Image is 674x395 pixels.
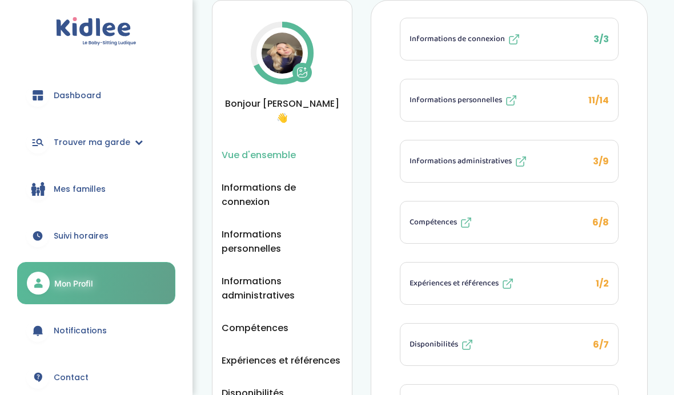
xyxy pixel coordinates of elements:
[222,96,343,125] span: Bonjour [PERSON_NAME] 👋
[410,33,505,45] span: Informations de connexion
[17,262,175,304] a: Mon Profil
[222,321,288,335] button: Compétences
[222,227,343,256] button: Informations personnelles
[400,201,619,244] li: 6/8
[400,79,618,121] button: Informations personnelles 11/14
[222,353,340,368] button: Expériences et références
[400,79,619,122] li: 11/14
[410,216,457,228] span: Compétences
[54,277,93,289] span: Mon Profil
[17,122,175,163] a: Trouver ma garde
[400,323,619,366] li: 6/7
[400,140,619,183] li: 3/9
[400,201,618,243] button: Compétences 6/8
[222,148,296,162] button: Vue d'ensemble
[400,263,618,304] button: Expériences et références 1/2
[588,94,609,107] span: 11/14
[54,372,89,384] span: Contact
[17,310,175,351] a: Notifications
[400,18,618,60] button: Informations de connexion 3/3
[54,90,101,102] span: Dashboard
[56,17,137,46] img: logo.svg
[593,33,609,46] span: 3/3
[400,324,618,365] button: Disponibilités 6/7
[593,155,609,168] span: 3/9
[222,180,343,209] button: Informations de connexion
[17,215,175,256] a: Suivi horaires
[54,325,107,337] span: Notifications
[593,338,609,351] span: 6/7
[410,94,502,106] span: Informations personnelles
[17,75,175,116] a: Dashboard
[222,274,343,303] button: Informations administratives
[54,183,106,195] span: Mes familles
[17,168,175,209] a: Mes familles
[410,155,512,167] span: Informations administratives
[410,277,499,289] span: Expériences et références
[54,136,130,148] span: Trouver ma garde
[54,230,109,242] span: Suivi horaires
[596,277,609,290] span: 1/2
[400,140,618,182] button: Informations administratives 3/9
[262,33,303,74] img: Avatar
[400,262,619,305] li: 1/2
[410,338,458,350] span: Disponibilités
[592,216,609,229] span: 6/8
[400,18,619,61] li: 3/3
